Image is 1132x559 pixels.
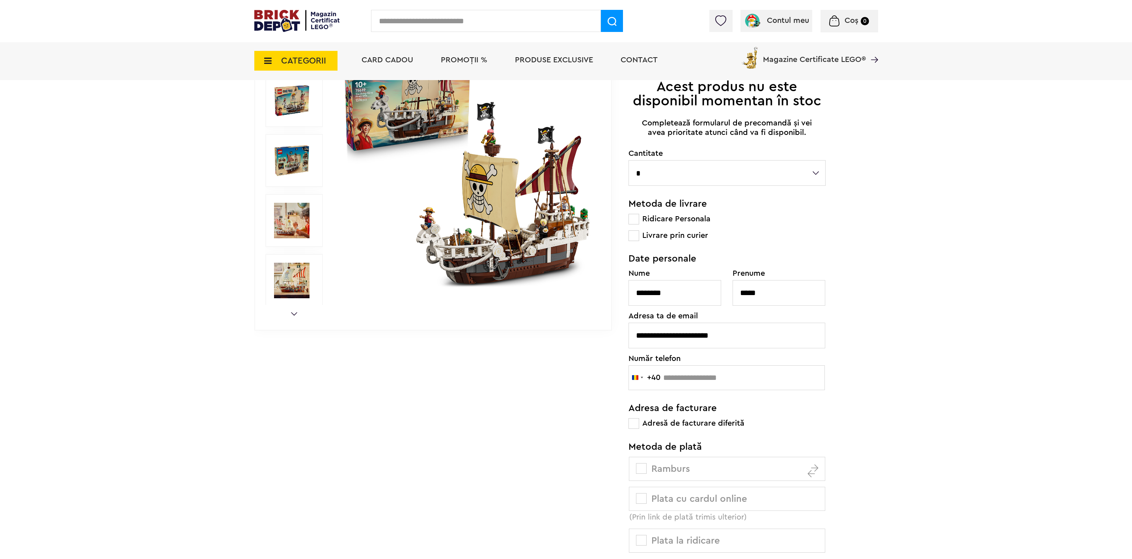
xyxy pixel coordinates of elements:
[628,199,826,209] h2: Metoda de livrare
[441,56,487,64] a: PROMOȚII %
[637,118,817,137] p: Completează formularul de precomandă și vei avea prioritate atunci când va fi disponibil.
[845,17,858,24] span: Coș
[621,56,658,64] a: Contact
[628,312,826,320] label: Adresa ta de email
[638,536,720,546] span: Plata la ridicare
[638,464,690,474] span: Ramburs
[274,143,310,178] img: Corabia de piraţi Fâşneaţa Merry LEGO 75639
[628,418,826,429] label: Adresă de facturare diferită
[291,312,297,316] a: Next
[274,263,310,298] img: LEGO One Piece Corabia de piraţi Fâşneaţa Merry
[628,253,826,264] h3: Date personale
[628,269,722,277] label: Nume
[274,203,310,238] img: Seturi Lego Corabia de piraţi Fâşneaţa Merry
[767,17,809,24] span: Contul meu
[638,494,747,504] span: Plata cu cardul online
[628,404,826,413] h2: Adresa de facturare
[628,214,826,224] label: Ridicare Personala
[628,355,826,363] label: Număr telefon
[647,374,660,381] div: +40
[763,45,866,64] span: Magazine Certificate LEGO®
[281,56,326,65] span: CATEGORII
[866,45,878,53] a: Magazine Certificate LEGO®
[629,512,747,523] span: (Prin link de plată trimis ulterior)
[743,17,809,24] a: Contul meu
[628,442,826,452] h2: Metoda de plată
[340,34,594,288] img: Corabia de piraţi Fâşneaţa Merry
[362,56,413,64] a: Card Cadou
[861,17,869,25] small: 0
[629,366,660,390] button: Selected country
[628,80,826,108] h2: Acest produs nu este disponibil momentan în stoc
[733,269,826,277] label: Prenume
[628,230,826,241] label: Livrare prin curier
[515,56,593,64] a: Produse exclusive
[274,83,310,118] img: Corabia de piraţi Fâşneaţa Merry
[628,150,826,157] label: Cantitate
